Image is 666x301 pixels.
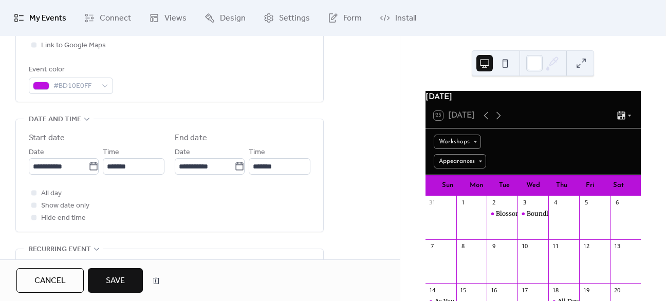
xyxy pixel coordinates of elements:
[429,199,436,206] div: 31
[429,242,436,250] div: 7
[551,242,559,250] div: 11
[551,199,559,206] div: 4
[256,4,318,32] a: Settings
[77,4,139,32] a: Connect
[519,175,547,196] div: Wed
[576,175,604,196] div: Fri
[613,242,621,250] div: 13
[517,210,548,218] div: Boundless Creativity: Innovative Ways to Use Rope in Play
[16,268,84,293] button: Cancel
[490,199,497,206] div: 2
[459,286,467,294] div: 15
[434,175,462,196] div: Sun
[521,242,528,250] div: 10
[29,64,111,76] div: Event color
[582,286,590,294] div: 19
[279,12,310,25] span: Settings
[343,12,362,25] span: Form
[100,12,131,25] span: Connect
[175,132,207,144] div: End date
[41,187,62,200] span: All day
[29,243,91,256] span: Recurring event
[487,210,517,218] div: Blossoming with Sissification
[429,286,436,294] div: 14
[41,212,86,224] span: Hide end time
[164,12,187,25] span: Views
[490,286,497,294] div: 16
[34,275,66,287] span: Cancel
[582,242,590,250] div: 12
[459,242,467,250] div: 8
[372,4,424,32] a: Install
[551,286,559,294] div: 18
[613,286,621,294] div: 20
[604,175,633,196] div: Sat
[582,199,590,206] div: 5
[462,175,490,196] div: Mon
[29,114,81,126] span: Date and time
[175,146,190,159] span: Date
[490,175,519,196] div: Tue
[496,210,585,218] div: Blossoming with Sissification
[613,199,621,206] div: 6
[29,146,44,159] span: Date
[6,4,74,32] a: My Events
[320,4,369,32] a: Form
[249,146,265,159] span: Time
[395,12,416,25] span: Install
[521,286,528,294] div: 17
[41,40,106,52] span: Link to Google Maps
[521,199,528,206] div: 3
[53,80,97,92] span: #BD10E0FF
[425,91,641,103] div: [DATE]
[29,132,65,144] div: Start date
[41,200,89,212] span: Show date only
[459,199,467,206] div: 1
[103,146,119,159] span: Time
[220,12,246,25] span: Design
[197,4,253,32] a: Design
[547,175,576,196] div: Thu
[29,12,66,25] span: My Events
[141,4,194,32] a: Views
[490,242,497,250] div: 9
[88,268,143,293] button: Save
[106,275,125,287] span: Save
